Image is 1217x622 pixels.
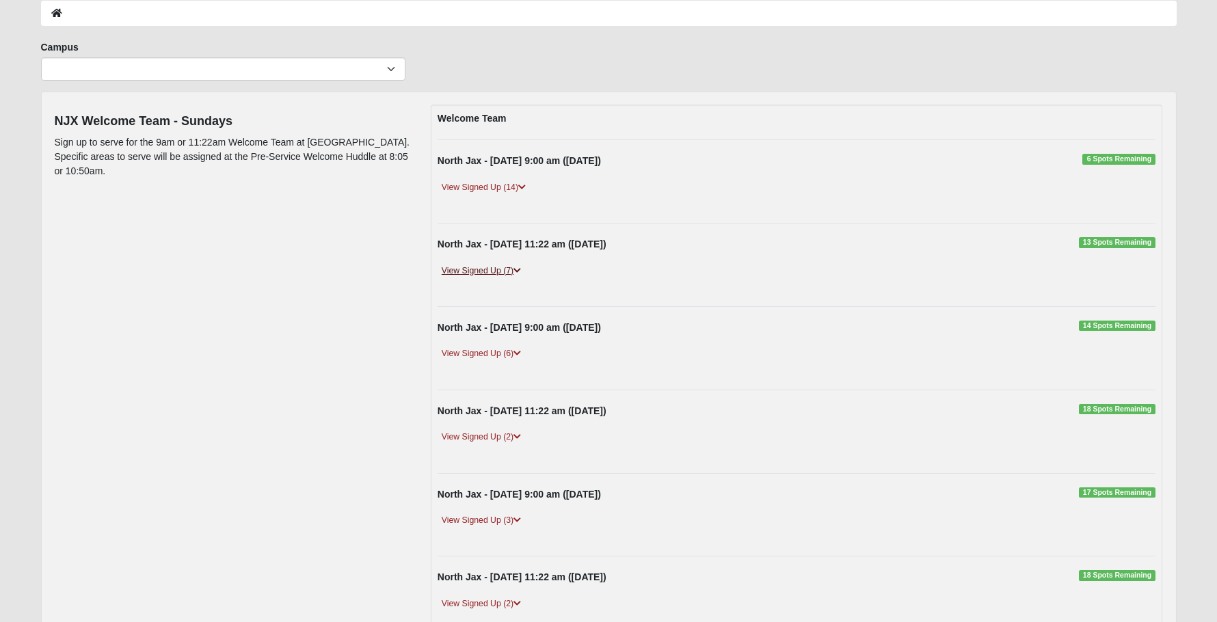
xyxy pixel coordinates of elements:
strong: North Jax - [DATE] 11:22 am ([DATE]) [438,571,606,582]
strong: Welcome Team [438,113,507,124]
span: 18 Spots Remaining [1079,404,1156,415]
a: View Signed Up (2) [438,430,525,444]
strong: North Jax - [DATE] 9:00 am ([DATE]) [438,489,601,500]
label: Campus [41,40,79,54]
strong: North Jax - [DATE] 11:22 am ([DATE]) [438,239,606,249]
strong: North Jax - [DATE] 9:00 am ([DATE]) [438,322,601,333]
p: Sign up to serve for the 9am or 11:22am Welcome Team at [GEOGRAPHIC_DATA]. Specific areas to serv... [55,135,410,178]
span: 6 Spots Remaining [1082,154,1155,165]
strong: North Jax - [DATE] 9:00 am ([DATE]) [438,155,601,166]
span: 14 Spots Remaining [1079,321,1156,332]
span: 18 Spots Remaining [1079,570,1156,581]
a: View Signed Up (2) [438,597,525,611]
a: View Signed Up (14) [438,180,530,195]
a: View Signed Up (7) [438,264,525,278]
a: View Signed Up (6) [438,347,525,361]
strong: North Jax - [DATE] 11:22 am ([DATE]) [438,405,606,416]
a: View Signed Up (3) [438,513,525,528]
span: 13 Spots Remaining [1079,237,1156,248]
span: 17 Spots Remaining [1079,487,1156,498]
h4: NJX Welcome Team - Sundays [55,114,410,129]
